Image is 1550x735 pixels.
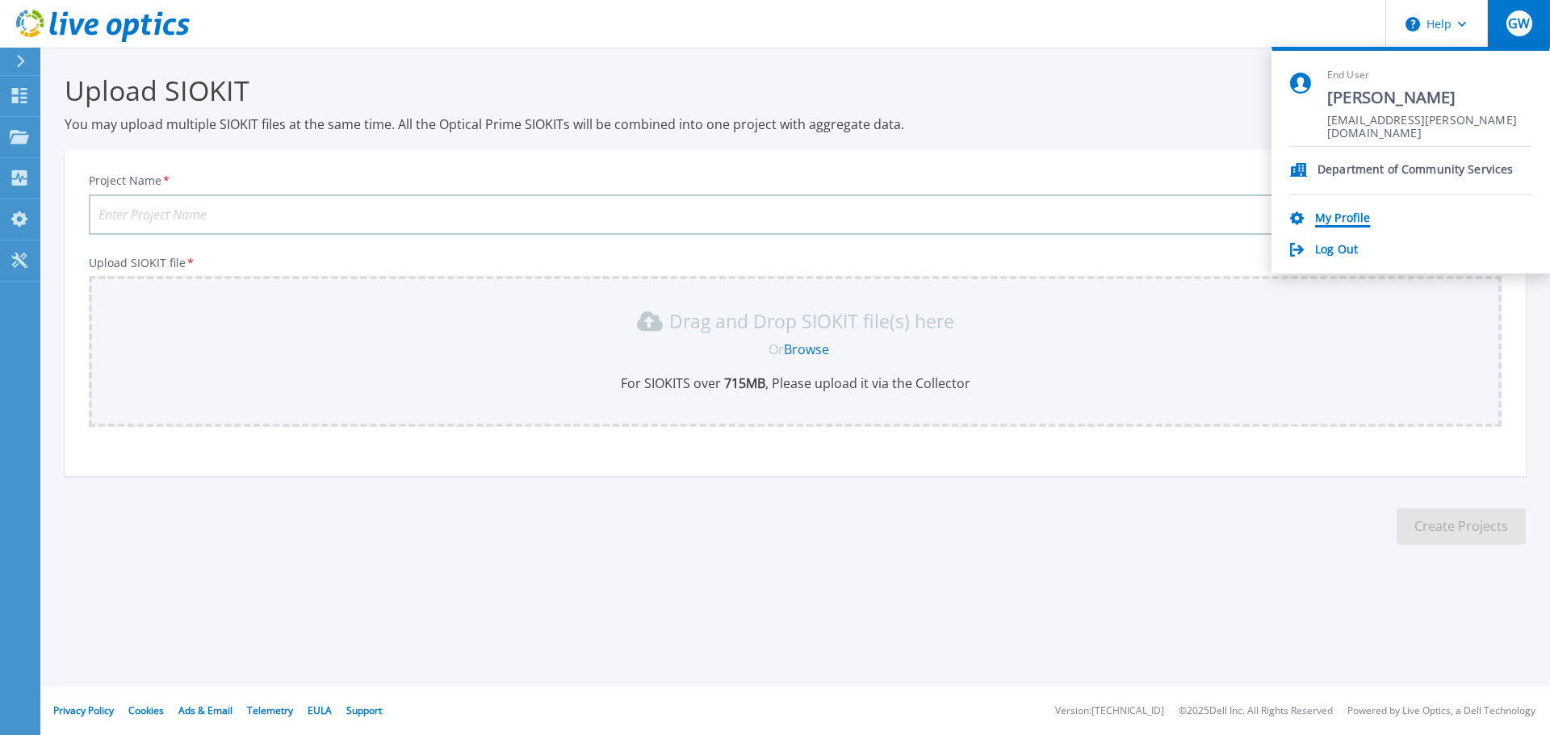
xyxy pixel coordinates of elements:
[65,115,1526,133] p: You may upload multiple SIOKIT files at the same time. All the Optical Prime SIOKITs will be comb...
[1317,163,1513,178] p: Department of Community Services
[1179,706,1333,716] li: © 2025 Dell Inc. All Rights Reserved
[669,313,954,329] p: Drag and Drop SIOKIT file(s) here
[1508,17,1530,30] span: GW
[1397,508,1526,545] button: Create Projects
[89,175,171,186] label: Project Name
[178,704,232,717] a: Ads & Email
[784,340,829,358] a: Browse
[89,257,1502,269] p: Upload SIOKIT file
[1315,243,1358,258] a: Log Out
[1327,114,1531,129] span: [EMAIL_ADDRESS][PERSON_NAME][DOMAIN_NAME]
[98,308,1492,392] div: Drag and Drop SIOKIT file(s) here OrBrowseFor SIOKITS over 715MB, Please upload it via the Collector
[98,374,1492,392] p: For SIOKITS over , Please upload it via the Collector
[1347,706,1535,716] li: Powered by Live Optics, a Dell Technology
[346,704,382,717] a: Support
[1327,87,1531,109] span: [PERSON_NAME]
[89,194,1502,235] input: Enter Project Name
[1055,706,1164,716] li: Version: [TECHNICAL_ID]
[128,704,164,717] a: Cookies
[1315,211,1370,227] a: My Profile
[308,704,332,717] a: EULA
[769,340,784,358] span: Or
[721,374,765,392] b: 715 MB
[65,72,1526,109] h3: Upload SIOKIT
[247,704,293,717] a: Telemetry
[53,704,114,717] a: Privacy Policy
[1327,69,1531,82] span: End User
